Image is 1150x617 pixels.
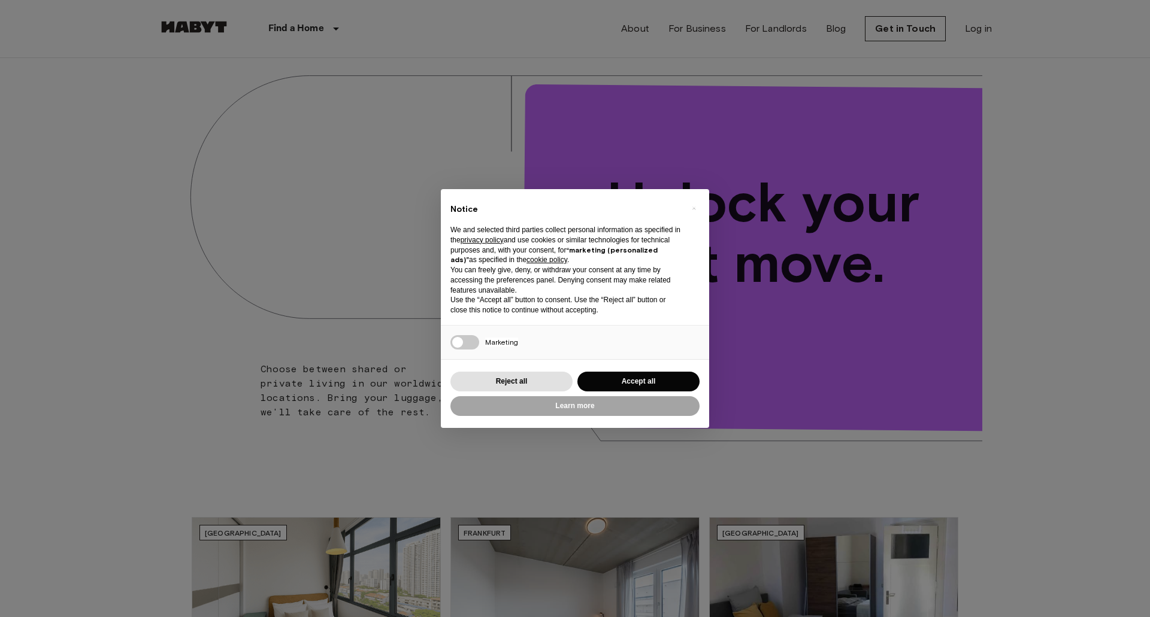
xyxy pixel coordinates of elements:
button: Accept all [577,372,700,391]
h2: Notice [450,203,680,215]
span: Marketing [485,338,518,347]
button: Reject all [450,372,573,391]
p: You can freely give, deny, or withdraw your consent at any time by accessing the preferences pane... [450,265,680,295]
p: We and selected third parties collect personal information as specified in the and use cookies or... [450,225,680,265]
strong: “marketing (personalized ads)” [450,245,658,265]
a: privacy policy [461,236,504,244]
button: Learn more [450,396,700,416]
span: × [692,201,696,215]
p: Use the “Accept all” button to consent. Use the “Reject all” button or close this notice to conti... [450,295,680,315]
a: cookie policy [526,256,567,264]
button: Close this notice [684,199,703,218]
